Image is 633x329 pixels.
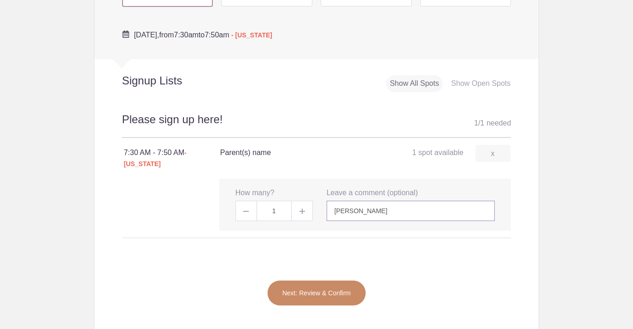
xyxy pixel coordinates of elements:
[124,147,220,169] div: 7:30 AM - 7:50 AM
[231,31,272,39] span: - [US_STATE]
[447,75,514,92] div: Show Open Spots
[134,31,272,39] span: from to
[122,30,129,38] img: Cal purple
[386,75,443,92] div: Show All Spots
[243,211,249,212] img: Minus gray
[235,188,274,198] label: How many?
[412,149,463,156] span: 1 spot available
[299,209,305,214] img: Plus gray
[478,119,480,127] span: /
[475,145,510,162] a: x
[474,116,511,130] div: 1 1 needed
[327,188,418,198] label: Leave a comment (optional)
[134,31,159,39] span: [DATE],
[122,112,511,138] h2: Please sign up here!
[124,149,187,167] span: - [US_STATE]
[205,31,229,39] span: 7:50am
[174,31,198,39] span: 7:30am
[267,280,366,306] button: Next: Review & Confirm
[94,74,243,88] h2: Signup Lists
[220,147,365,158] h4: Parent(s) name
